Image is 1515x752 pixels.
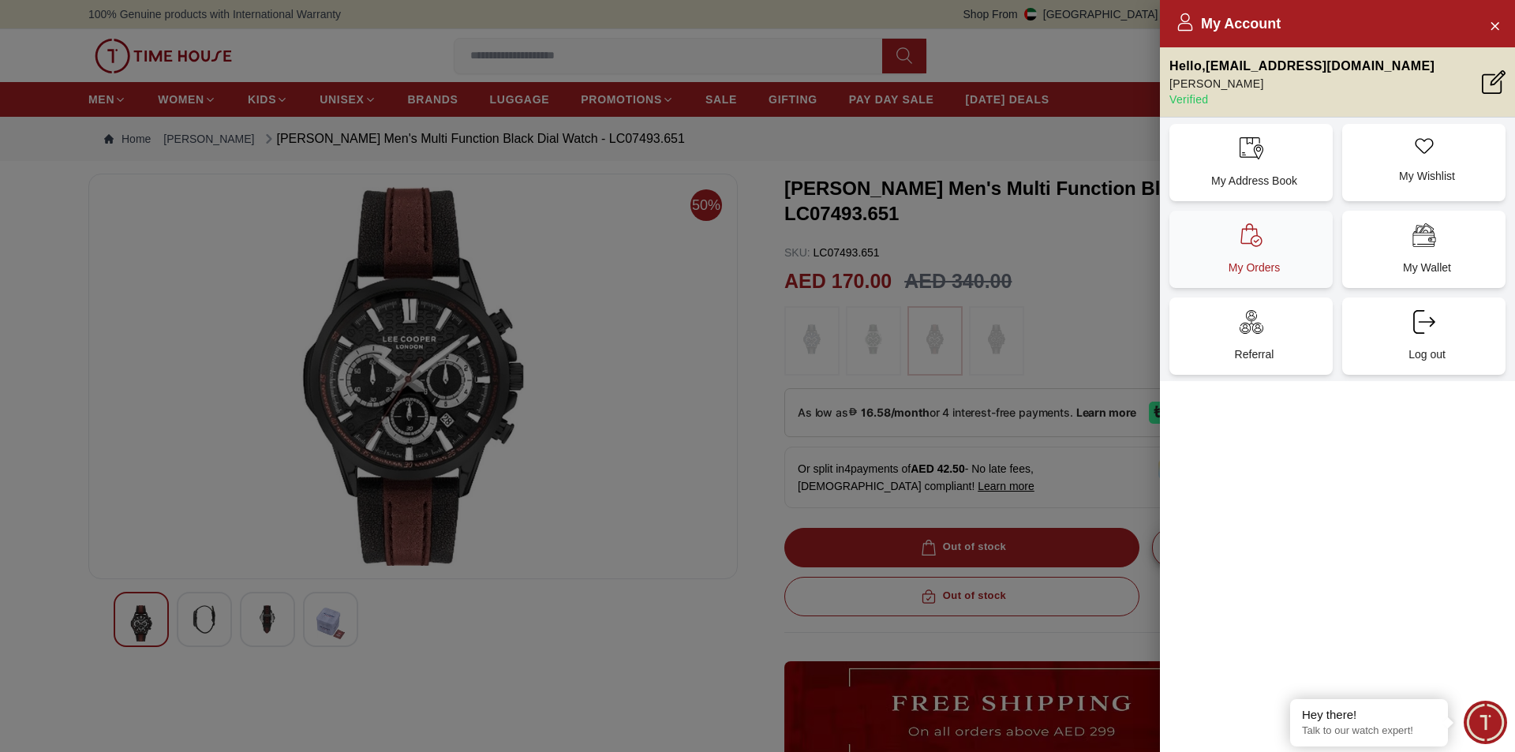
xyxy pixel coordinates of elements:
p: Referral [1182,346,1326,362]
p: My Wallet [1355,260,1499,275]
p: Hello , [EMAIL_ADDRESS][DOMAIN_NAME] [1169,57,1435,76]
p: [PERSON_NAME] [1169,76,1435,92]
p: My Address Book [1182,173,1326,189]
button: Close Account [1482,13,1507,38]
p: Talk to our watch expert! [1302,724,1436,738]
p: Log out [1355,346,1499,362]
p: My Wishlist [1355,168,1499,184]
p: Verified [1169,92,1435,107]
div: Hey there! [1302,707,1436,723]
div: Chat Widget [1464,701,1507,744]
h2: My Account [1176,13,1281,35]
p: My Orders [1182,260,1326,275]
